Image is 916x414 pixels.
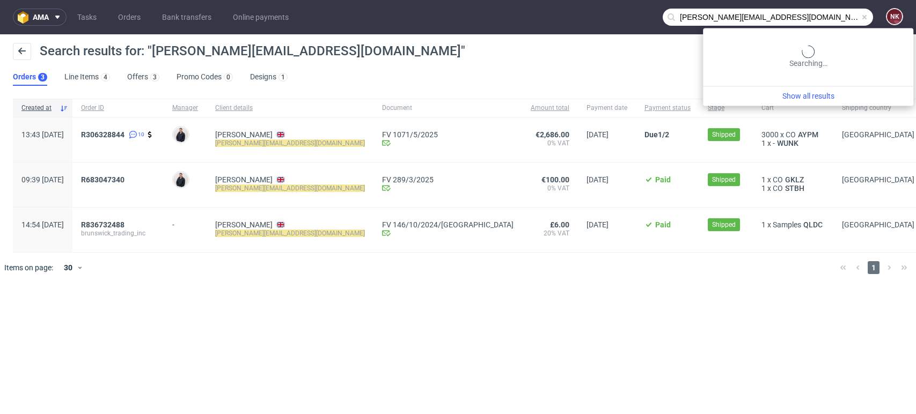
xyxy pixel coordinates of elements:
span: brunswick_trading_inc [81,229,155,238]
span: 1 [761,220,766,229]
div: x [761,139,825,147]
span: 1 [761,139,766,147]
span: [DATE] [587,130,609,139]
span: Cart [761,103,825,113]
span: €100.00 [541,175,569,184]
span: €2,686.00 [536,130,569,139]
span: 09:39 [DATE] [21,175,64,184]
a: Line Items4 [64,69,110,86]
span: Stage [708,103,744,113]
a: 10 [127,130,144,139]
a: Orders [112,9,147,26]
span: Order ID [81,103,155,113]
a: R836732488 [81,220,127,229]
span: Due [644,130,658,139]
a: Orders3 [13,69,47,86]
span: [DATE] [587,175,609,184]
span: Items on page: [4,262,53,273]
span: 0% VAT [531,184,569,193]
div: 4 [104,73,107,81]
span: Amount total [531,103,569,113]
span: 13:43 [DATE] [21,130,64,139]
span: Shipping country [842,103,914,113]
span: CO [773,175,783,184]
a: Offers3 [127,69,159,86]
span: 1 [868,261,880,274]
div: x [761,220,825,229]
a: [PERSON_NAME] [215,130,273,139]
a: Tasks [71,9,103,26]
span: Shipped [712,175,736,184]
a: Bank transfers [156,9,218,26]
span: Payment date [587,103,627,113]
span: Shipped [712,220,736,230]
figcaption: NK [887,9,902,24]
a: Promo Codes0 [177,69,233,86]
span: Shipped [712,130,736,139]
span: 0% VAT [531,139,569,147]
span: 10 [138,130,144,139]
span: [GEOGRAPHIC_DATA] [842,175,914,184]
a: R306328844 [81,130,127,139]
a: Designs1 [250,69,288,86]
span: CO [786,130,796,139]
div: 30 [57,260,77,275]
mark: [PERSON_NAME][EMAIL_ADDRESS][DOMAIN_NAME] [215,139,365,147]
span: R683047340 [81,175,124,184]
span: R306328844 [81,130,124,139]
mark: [PERSON_NAME][EMAIL_ADDRESS][DOMAIN_NAME] [215,230,365,237]
span: Search results for: "[PERSON_NAME][EMAIL_ADDRESS][DOMAIN_NAME]" [40,43,465,58]
span: R836732488 [81,220,124,229]
span: £6.00 [550,220,569,229]
a: Show all results [707,91,909,101]
a: Online payments [226,9,295,26]
span: Paid [655,175,671,184]
span: 3000 [761,130,779,139]
div: 1 [281,73,285,81]
span: [GEOGRAPHIC_DATA] [842,130,914,139]
span: 1 [761,175,766,184]
span: 1/2 [658,130,669,139]
img: logo [18,11,33,24]
span: Manager [172,103,198,113]
div: Searching… [707,45,909,69]
div: x [761,175,825,184]
span: Samples [773,220,801,229]
span: 14:54 [DATE] [21,220,64,229]
span: [GEOGRAPHIC_DATA] [842,220,914,229]
a: FV 146/10/2024/[GEOGRAPHIC_DATA] [382,220,514,229]
a: FV 289/3/2025 [382,175,514,184]
mark: [PERSON_NAME][EMAIL_ADDRESS][DOMAIN_NAME] [215,184,365,192]
button: ama [13,9,67,26]
span: ama [33,13,49,21]
span: 1 [761,184,766,193]
span: 20% VAT [531,229,569,238]
span: [DATE] [587,220,609,229]
div: 0 [226,73,230,81]
div: 3 [41,73,45,81]
div: x [761,130,825,139]
a: WUNK [775,139,801,147]
div: - [172,216,198,229]
a: [PERSON_NAME] [215,175,273,184]
a: AYPM [796,130,820,139]
a: QLDC [801,220,825,229]
img: Adrian Margula [173,172,188,187]
span: Document [382,103,514,113]
img: Adrian Margula [173,127,188,142]
a: GKLZ [783,175,806,184]
span: - [773,139,775,147]
div: x [761,184,825,193]
div: 3 [153,73,157,81]
span: Client details [215,103,365,113]
a: [PERSON_NAME] [215,220,273,229]
span: Paid [655,220,671,229]
span: Payment status [644,103,691,113]
a: STBH [783,184,807,193]
a: FV 1071/5/2025 [382,130,514,139]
